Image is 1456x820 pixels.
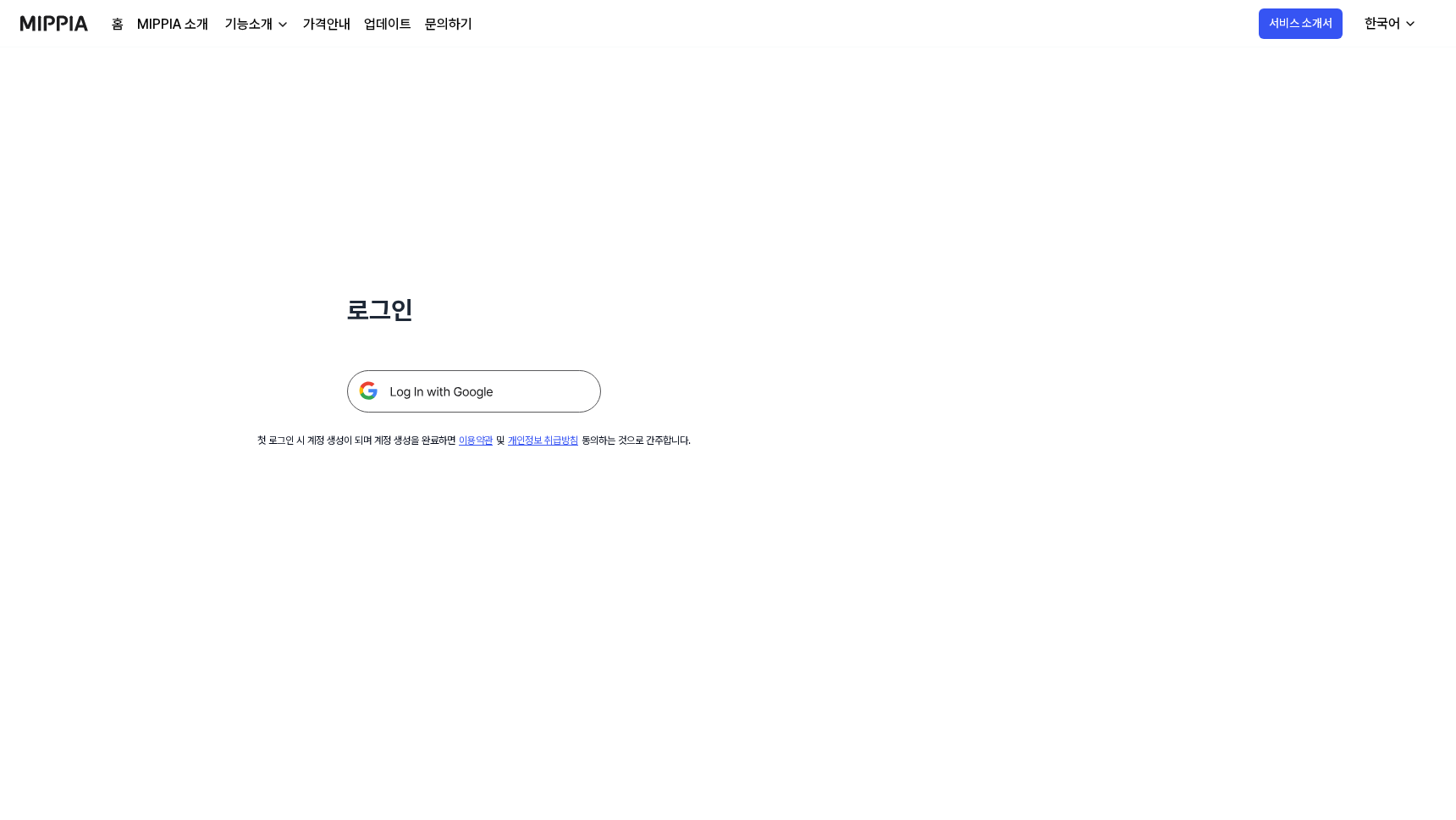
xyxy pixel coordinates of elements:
[1351,7,1427,41] button: 한국어
[425,14,472,35] a: 문의하기
[1361,14,1404,34] div: 한국어
[222,14,290,35] button: 기능소개
[459,435,493,446] a: 이용약관
[347,370,601,413] img: 구글 로그인 버튼
[303,14,350,35] a: 가격안내
[276,18,290,31] img: down
[112,14,124,35] a: 홈
[137,14,208,35] a: MIPPIA 소개
[347,291,601,330] h1: 로그인
[364,14,411,35] a: 업데이트
[1259,8,1343,39] button: 서비스 소개서
[257,433,691,448] div: 첫 로그인 시 계정 생성이 되며 계정 생성을 완료하면 및 동의하는 것으로 간주합니다.
[222,14,276,35] div: 기능소개
[508,435,578,446] a: 개인정보 취급방침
